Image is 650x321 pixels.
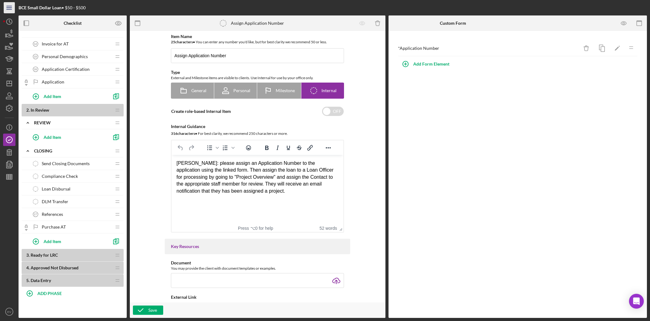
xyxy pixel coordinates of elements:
div: Assign Application Number [231,21,284,26]
span: Application Certification [42,67,90,72]
span: DLM Transfer [42,199,68,204]
span: Ready for LRC [31,252,58,258]
div: Item Name [171,34,344,39]
button: ADD PHASE [22,287,124,299]
span: Internal [321,88,337,93]
b: Checklist [64,21,82,26]
b: 316 character s • [171,131,197,136]
span: General [191,88,206,93]
span: Personal [233,88,250,93]
div: Save [148,306,157,315]
div: External Link [171,295,344,300]
button: Undo [175,143,186,152]
span: 3 . [26,252,30,258]
span: Send Closing Documents [42,161,90,166]
label: Create role-based Internal Item [171,109,231,114]
button: 52 words [320,226,337,231]
div: Add Form Element [413,58,449,70]
button: Add Form Element [398,58,456,70]
div: Key Resources [171,244,344,249]
tspan: 15 [34,55,37,58]
div: Add Item [44,90,61,102]
button: Underline [283,143,294,152]
div: Review [34,120,111,125]
div: Bullet list [204,143,220,152]
div: Add Item [44,131,61,143]
span: Compliance Check [42,174,78,179]
span: Approved Not Disbursed [31,265,79,270]
text: EV [7,310,11,314]
span: Loan Disbursal [42,186,70,191]
div: • $50 - $500 [19,5,86,10]
button: Bold [261,143,272,152]
button: Italic [272,143,283,152]
div: * Application Number [398,46,579,51]
div: Closing [34,148,111,153]
div: Numbered list [220,143,236,152]
b: Custom Form [440,21,466,26]
button: Strikethrough [294,143,304,152]
button: Redo [186,143,197,152]
b: BCE Small Dollar Loan [19,5,62,10]
div: Press ⌥0 for help [228,226,283,231]
span: 4 . [26,265,30,270]
div: Type [171,70,344,75]
span: Milestone [276,88,295,93]
div: Add Item [44,235,61,247]
span: Purchase AT [42,225,66,229]
div: Internal Guidance [171,124,344,129]
span: Data Entry [31,278,51,283]
button: Save [133,306,163,315]
span: Personal Demographics [42,54,88,59]
button: Insert/edit link [305,143,315,152]
tspan: 16 [34,68,37,71]
span: 2 . [26,107,30,113]
button: Emojis [243,143,254,152]
span: In Review [31,107,49,113]
div: External and Milestone items are visible to clients. Use Internal for use by your office only. [171,75,344,81]
iframe: Rich Text Area [172,155,343,224]
button: Reveal or hide additional toolbar items [323,143,333,152]
span: Application [42,79,64,84]
div: You can enter any number you'd like, but for best clarity we recommend 50 or less. [171,39,344,45]
span: References [42,212,63,217]
tspan: 14 [34,42,37,45]
b: ADD PHASE [37,291,62,296]
div: Press the Up and Down arrow keys to resize the editor. [337,224,343,232]
div: For best clarity, we recommend 250 characters or more. [171,131,344,137]
span: Invoice for AT [42,41,69,46]
div: Open Intercom Messenger [629,294,644,309]
button: Add Item [28,90,108,102]
div: Document [171,260,344,265]
tspan: 17 [34,213,37,216]
div: You may provide the client with document templates or examples. [171,265,344,272]
button: Add Item [28,131,108,143]
button: Add Item [28,235,108,247]
button: EV [3,306,15,318]
span: 5 . [26,278,30,283]
b: 25 character s • [171,40,195,44]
